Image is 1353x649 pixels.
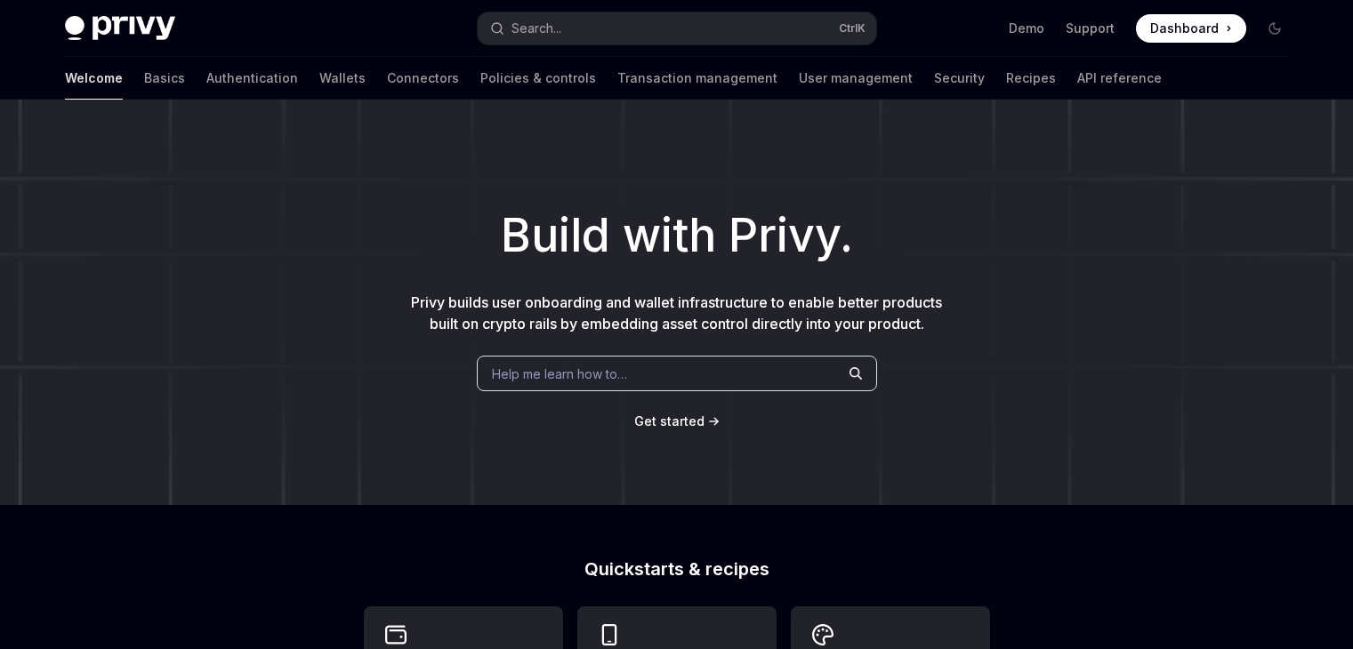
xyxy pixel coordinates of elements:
[799,57,913,100] a: User management
[634,413,705,430] a: Get started
[364,560,990,578] h2: Quickstarts & recipes
[1009,20,1044,37] a: Demo
[206,57,298,100] a: Authentication
[65,16,175,41] img: dark logo
[1006,57,1056,100] a: Recipes
[144,57,185,100] a: Basics
[511,18,561,39] div: Search...
[28,201,1325,270] h1: Build with Privy.
[617,57,777,100] a: Transaction management
[319,57,366,100] a: Wallets
[478,12,876,44] button: Search...CtrlK
[1077,57,1162,100] a: API reference
[934,57,985,100] a: Security
[65,57,123,100] a: Welcome
[1136,14,1246,43] a: Dashboard
[634,413,705,429] span: Get started
[1260,14,1289,43] button: Toggle dark mode
[839,21,866,36] span: Ctrl K
[1066,20,1115,37] a: Support
[492,365,627,383] span: Help me learn how to…
[480,57,596,100] a: Policies & controls
[387,57,459,100] a: Connectors
[411,293,942,333] span: Privy builds user onboarding and wallet infrastructure to enable better products built on crypto ...
[1150,20,1219,37] span: Dashboard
